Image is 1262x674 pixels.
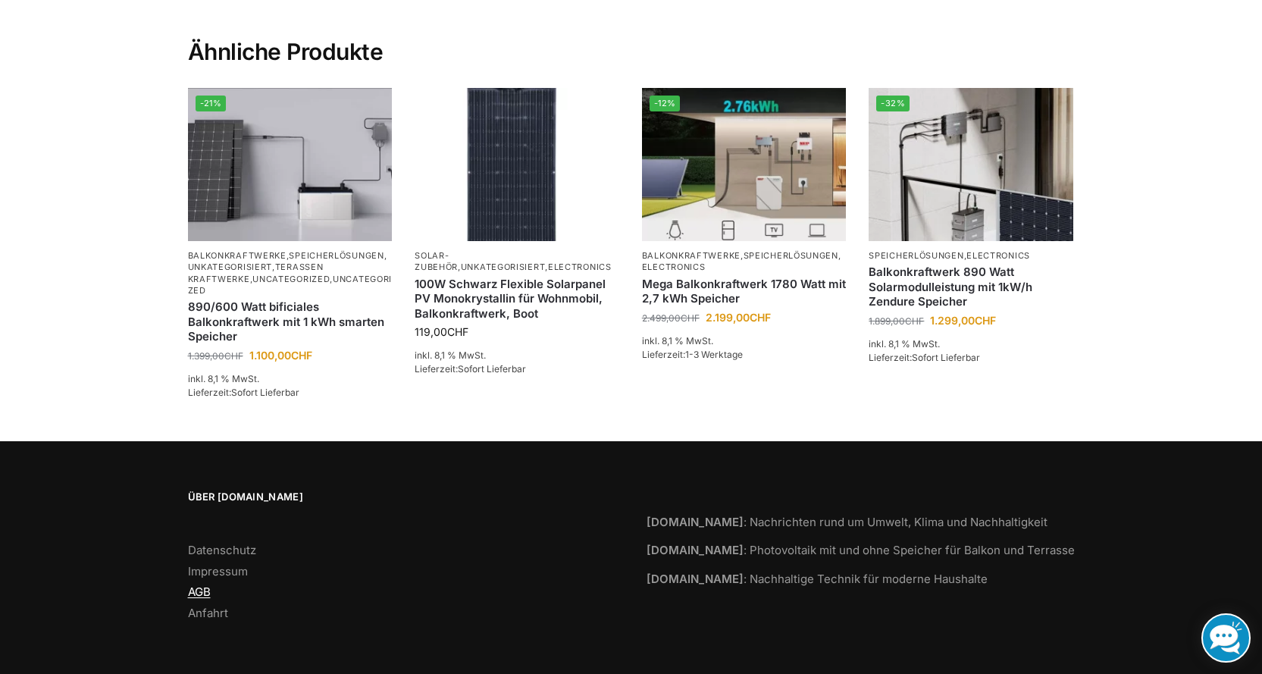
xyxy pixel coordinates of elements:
[869,315,924,327] bdi: 1.899,00
[869,88,1073,241] img: Balkonkraftwerk 890 Watt Solarmodulleistung mit 1kW/h Zendure Speicher
[647,543,744,557] strong: [DOMAIN_NAME]
[642,334,847,348] p: inkl. 8,1 % MwSt.
[912,352,980,363] span: Sofort Lieferbar
[642,262,706,272] a: Electronics
[642,349,743,360] span: Lieferzeit:
[869,250,963,261] a: Speicherlösungen
[744,250,838,261] a: Speicherlösungen
[647,515,1047,529] a: [DOMAIN_NAME]: Nachrichten rund um Umwelt, Klima und Nachhaltigkeit
[188,88,393,241] img: ASE 1000 Batteriespeicher
[188,274,393,296] a: Uncategorized
[224,350,243,362] span: CHF
[647,543,1075,557] a: [DOMAIN_NAME]: Photovoltaik mit und ohne Speicher für Balkon und Terrasse
[930,314,996,327] bdi: 1.299,00
[461,262,546,272] a: Unkategorisiert
[415,325,468,338] bdi: 119,00
[647,515,744,529] strong: [DOMAIN_NAME]
[188,585,211,599] a: AGB
[415,250,619,274] p: , ,
[905,315,924,327] span: CHF
[647,572,744,586] strong: [DOMAIN_NAME]
[642,88,847,241] a: -12%Solaranlage mit 2,7 KW Batteriespeicher Genehmigungsfrei
[188,299,393,344] a: 890/600 Watt bificiales Balkonkraftwerk mit 1 kWh smarten Speicher
[252,274,330,284] a: Uncategorized
[869,88,1073,241] a: -32%Balkonkraftwerk 890 Watt Solarmodulleistung mit 1kW/h Zendure Speicher
[869,250,1073,262] p: ,
[869,352,980,363] span: Lieferzeit:
[869,337,1073,351] p: inkl. 8,1 % MwSt.
[415,88,619,241] img: 100 watt flexibles solarmodul
[188,262,324,284] a: Terassen Kraftwerke
[642,312,700,324] bdi: 2.499,00
[289,250,384,261] a: Speicherlösungen
[249,349,312,362] bdi: 1.100,00
[869,265,1073,309] a: Balkonkraftwerk 890 Watt Solarmodulleistung mit 1kW/h Zendure Speicher
[188,250,287,261] a: Balkonkraftwerke
[706,311,771,324] bdi: 2.199,00
[415,349,619,362] p: inkl. 8,1 % MwSt.
[681,312,700,324] span: CHF
[188,2,1075,67] h2: Ähnliche Produkte
[188,606,228,620] a: Anfahrt
[188,250,393,297] p: , , , , ,
[188,350,243,362] bdi: 1.399,00
[642,250,741,261] a: Balkonkraftwerke
[188,372,393,386] p: inkl. 8,1 % MwSt.
[291,349,312,362] span: CHF
[642,277,847,306] a: Mega Balkonkraftwerk 1780 Watt mit 2,7 kWh Speicher
[642,250,847,274] p: , ,
[415,277,619,321] a: 100W Schwarz Flexible Solarpanel PV Monokrystallin für Wohnmobil, Balkonkraftwerk, Boot
[975,314,996,327] span: CHF
[188,387,299,398] span: Lieferzeit:
[647,572,988,586] a: [DOMAIN_NAME]: Nachhaltige Technik für moderne Haushalte
[188,88,393,241] a: -21%ASE 1000 Batteriespeicher
[415,250,458,272] a: Solar-Zubehör
[750,311,771,324] span: CHF
[231,387,299,398] span: Sofort Lieferbar
[685,349,743,360] span: 1-3 Werktage
[415,363,526,375] span: Lieferzeit:
[548,262,612,272] a: Electronics
[188,490,616,505] span: Über [DOMAIN_NAME]
[188,564,248,578] a: Impressum
[966,250,1030,261] a: Electronics
[188,262,273,272] a: Unkategorisiert
[642,88,847,241] img: Solaranlage mit 2,7 KW Batteriespeicher Genehmigungsfrei
[458,363,526,375] span: Sofort Lieferbar
[447,325,468,338] span: CHF
[188,543,256,557] a: Datenschutz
